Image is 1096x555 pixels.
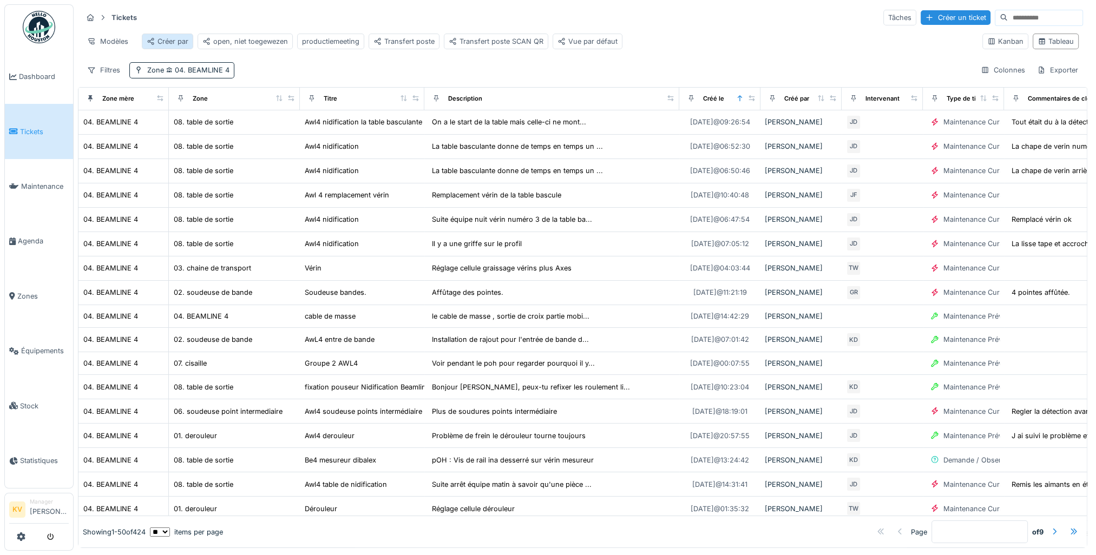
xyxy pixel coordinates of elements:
div: 04. BEAMLINE 4 [83,214,138,224]
div: 08. table de sortie [174,117,233,127]
div: Description [448,94,482,103]
div: [DATE] @ 04:03:44 [690,263,750,273]
div: Modèles [82,34,133,49]
div: Plus de soudures points intermédiaire [432,406,557,417]
div: [DATE] @ 14:31:41 [692,479,747,490]
div: [DATE] @ 07:05:12 [691,239,749,249]
span: Agenda [18,236,69,246]
div: [PERSON_NAME] [765,334,837,345]
div: Dérouleur [305,504,337,514]
div: [DATE] @ 13:24:42 [691,455,749,465]
div: Exporter [1032,62,1083,78]
div: Titre [324,94,337,103]
div: 06. soudeuse point intermediaire [174,406,283,417]
div: [PERSON_NAME] [765,311,837,321]
div: Maintenance Curative [943,117,1015,127]
div: 04. BEAMLINE 4 [83,166,138,176]
div: Réglage cellule graissage vérins plus Axes [432,263,572,273]
div: JD [846,477,861,492]
div: 04. BEAMLINE 4 [83,190,138,200]
div: [PERSON_NAME] [765,479,837,490]
div: Maintenance Curative [943,504,1015,514]
a: Statistiques [5,433,73,488]
div: Il y a une griffe sur le profil [432,239,522,249]
div: Awl4 soudeuse points intermédiaire [305,406,422,417]
div: [PERSON_NAME] [765,239,837,249]
div: Soudeuse bandes. [305,287,366,298]
div: JD [846,163,861,179]
div: JD [846,428,861,443]
div: [DATE] @ 07:01:42 [691,334,749,345]
div: Maintenance Préventive [943,334,1022,345]
div: Showing 1 - 50 of 424 [83,527,146,537]
div: La table basculante donne de temps en temps un ... [432,166,603,176]
div: 02. soudeuse de bande [174,334,252,345]
div: [PERSON_NAME] [765,287,837,298]
div: JD [846,139,861,154]
div: Maintenance Préventive [943,382,1022,392]
div: [DATE] @ 00:07:55 [690,358,750,368]
a: Équipements [5,323,73,378]
div: TW [846,501,861,516]
div: Transfert poste SCAN QR [449,36,543,47]
div: Maintenance Curative [943,287,1015,298]
div: 08. table de sortie [174,166,233,176]
div: [DATE] @ 18:19:01 [692,406,747,417]
div: Créé le [703,94,724,103]
div: Awl 4 remplacement vérin [305,190,389,200]
div: [DATE] @ 09:26:54 [690,117,750,127]
li: KV [9,501,25,518]
div: productiemeeting [302,36,359,47]
div: Remplacé vérin ok [1012,214,1072,224]
div: Awl4 nidification [305,214,359,224]
div: 04. BEAMLINE 4 [83,287,138,298]
div: 04. BEAMLINE 4 [83,406,138,417]
div: [PERSON_NAME] [765,504,837,514]
div: Maintenance Préventive [943,311,1022,321]
div: Remplacement vérin de la table bascule [432,190,561,200]
div: Awl4 nidification [305,141,359,151]
div: [DATE] @ 10:23:04 [691,382,749,392]
div: 08. table de sortie [174,239,233,249]
div: Affûtage des pointes. [432,287,503,298]
div: Problème de frein le dérouleur tourne toujours [432,431,586,441]
div: Créer par [147,36,188,47]
div: [PERSON_NAME] [765,117,837,127]
div: [PERSON_NAME] [765,214,837,224]
div: Type de ticket [947,94,989,103]
div: [PERSON_NAME] [765,406,837,417]
li: [PERSON_NAME] [30,498,69,521]
div: 04. BEAMLINE 4 [83,239,138,249]
div: JD [846,212,861,227]
div: Bonjour [PERSON_NAME], peux-tu refixer les roulement li... [432,382,630,392]
div: Awl4 derouleur [305,431,355,441]
div: KD [846,379,861,394]
span: 04. BEAMLINE 4 [164,66,229,74]
div: Colonnes [976,62,1030,78]
div: 04. BEAMLINE 4 [83,311,138,321]
span: Statistiques [20,455,69,466]
div: Maintenance Préventive [943,431,1022,441]
div: items per page [150,527,223,537]
div: 4 pointes affûtée. [1012,287,1070,298]
span: Dashboard [19,71,69,82]
div: 04. BEAMLINE 4 [174,311,228,321]
strong: Tickets [107,12,141,23]
div: JF [846,188,861,203]
div: KD [846,332,861,347]
div: JD [846,404,861,419]
div: 04. BEAMLINE 4 [83,358,138,368]
div: Installation de rajout pour l'entrée de bande d... [432,334,589,345]
div: GR [846,285,861,300]
div: Be4 mesureur dibalex [305,455,376,465]
div: Manager [30,498,69,506]
div: 02. soudeuse de bande [174,287,252,298]
div: JD [846,236,861,252]
div: [DATE] @ 11:21:19 [693,287,747,298]
div: Groupe 2 AWL4 [305,358,358,368]
div: 07. cisaille [174,358,207,368]
a: Zones [5,269,73,323]
div: Filtres [82,62,125,78]
div: 08. table de sortie [174,382,233,392]
div: 08. table de sortie [174,190,233,200]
